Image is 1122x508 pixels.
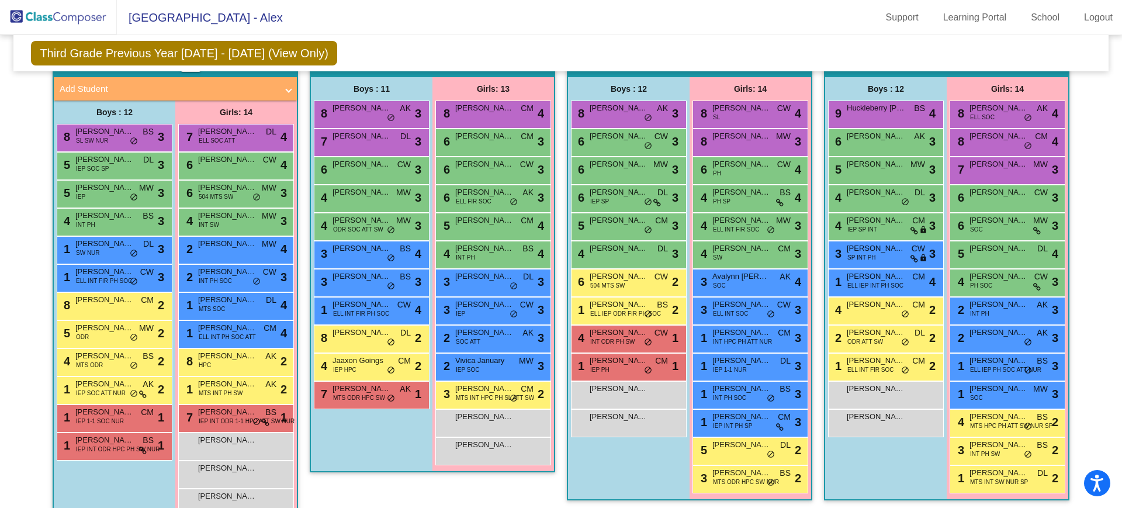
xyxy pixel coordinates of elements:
[1033,215,1048,227] span: MW
[183,186,193,199] span: 6
[523,271,534,283] span: DL
[456,253,475,262] span: INT PH
[76,220,95,229] span: INT PH
[397,158,411,171] span: CW
[776,215,791,227] span: MW
[1052,161,1058,178] span: 3
[76,248,100,257] span: SW NUR
[713,281,726,290] span: SOC
[698,107,707,120] span: 8
[929,273,936,291] span: 4
[590,243,648,254] span: [PERSON_NAME]
[712,215,771,226] span: [PERSON_NAME] De La [PERSON_NAME]
[847,299,905,310] span: [PERSON_NAME]
[175,101,297,124] div: Girls: 14
[969,243,1028,254] span: [PERSON_NAME]
[252,193,261,202] span: do_not_disturb_alt
[333,102,391,114] span: [PERSON_NAME]
[712,243,771,254] span: [PERSON_NAME]
[825,77,947,101] div: Boys : 12
[712,186,771,198] span: [PERSON_NAME]
[280,240,287,258] span: 4
[929,245,936,262] span: 3
[521,215,534,227] span: CM
[590,271,648,282] span: [PERSON_NAME]
[795,217,801,234] span: 3
[158,156,164,174] span: 3
[969,158,1028,170] span: [PERSON_NAME]
[832,163,841,176] span: 5
[698,191,707,204] span: 4
[130,137,138,146] span: do_not_disturb_alt
[61,215,70,227] span: 4
[690,77,811,101] div: Girls: 14
[441,247,450,260] span: 4
[61,130,70,143] span: 8
[75,238,134,250] span: [PERSON_NAME]
[575,247,584,260] span: 4
[60,82,277,96] mat-panel-title: Add Student
[318,219,327,232] span: 4
[61,186,70,199] span: 5
[575,275,584,288] span: 6
[832,191,841,204] span: 4
[969,130,1028,142] span: [PERSON_NAME]
[266,294,276,306] span: DL
[183,130,193,143] span: 7
[832,107,841,120] span: 9
[455,158,514,170] span: [PERSON_NAME]
[199,220,219,229] span: INT SW
[590,158,648,170] span: [PERSON_NAME]
[914,102,925,115] span: BS
[455,130,514,142] span: [PERSON_NAME]
[117,8,283,27] span: [GEOGRAPHIC_DATA] - Alex
[280,296,287,314] span: 4
[901,198,909,207] span: do_not_disturb_alt
[61,158,70,171] span: 5
[929,189,936,206] span: 3
[912,243,925,255] span: CW
[456,197,491,206] span: ELL FIR SOC
[655,215,668,227] span: CM
[333,225,383,234] span: ODR SOC ATT SW
[1052,133,1058,150] span: 4
[280,156,287,174] span: 4
[280,268,287,286] span: 3
[538,273,544,291] span: 3
[919,226,927,235] span: lock
[847,281,903,290] span: ELL IEP INT PH SOC
[955,135,964,148] span: 8
[333,130,391,142] span: [PERSON_NAME] [PERSON_NAME]
[568,77,690,101] div: Boys : 12
[767,226,775,235] span: do_not_disturb_alt
[198,210,257,222] span: [PERSON_NAME]
[318,135,327,148] span: 7
[522,186,534,199] span: AK
[877,8,928,27] a: Support
[538,189,544,206] span: 3
[832,247,841,260] span: 3
[510,282,518,291] span: do_not_disturb_alt
[263,154,276,166] span: CW
[183,299,193,312] span: 1
[672,189,678,206] span: 3
[415,245,421,262] span: 4
[76,277,132,285] span: ELL INT FIR PH SOC
[575,219,584,232] span: 5
[252,277,261,286] span: do_not_disturb_alt
[713,253,722,262] span: SW
[311,77,432,101] div: Boys : 11
[143,126,154,138] span: BS
[575,135,584,148] span: 6
[929,217,936,234] span: 3
[832,219,841,232] span: 4
[183,271,193,284] span: 2
[712,299,771,310] span: [PERSON_NAME]
[1052,245,1058,262] span: 4
[929,133,936,150] span: 3
[387,254,395,263] span: do_not_disturb_alt
[847,271,905,282] span: [PERSON_NAME] [PERSON_NAME]
[455,271,514,282] span: [PERSON_NAME]
[333,186,391,198] span: [PERSON_NAME]
[947,77,1068,101] div: Girls: 14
